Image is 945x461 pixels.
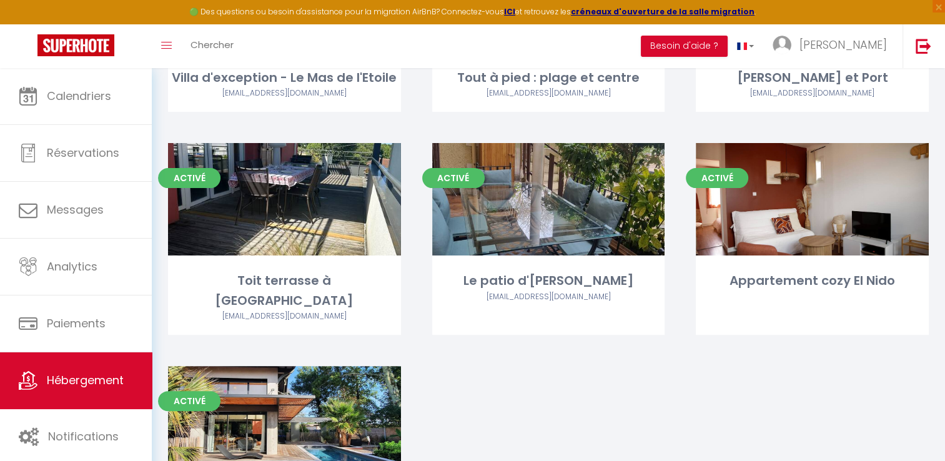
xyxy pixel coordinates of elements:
div: Le patio d'[PERSON_NAME] [432,271,665,290]
div: Villa d'exception - Le Mas de l'Etoile [168,68,401,87]
span: Notifications [48,429,119,444]
a: créneaux d'ouverture de la salle migration [571,6,755,17]
div: Tout à pied : plage et centre [432,68,665,87]
span: Activé [686,168,748,188]
div: Airbnb [168,87,401,99]
div: Airbnb [168,310,401,322]
span: Activé [422,168,485,188]
div: Airbnb [432,87,665,99]
span: Messages [47,202,104,217]
button: Ouvrir le widget de chat LiveChat [10,5,47,42]
span: Analytics [47,259,97,274]
div: [PERSON_NAME] et Port [696,68,929,87]
span: Activé [158,391,220,411]
img: ... [773,36,791,54]
img: logout [916,38,931,54]
span: Paiements [47,315,106,331]
a: Chercher [181,24,243,68]
img: Super Booking [37,34,114,56]
span: [PERSON_NAME] [799,37,887,52]
span: Activé [158,168,220,188]
span: Hébergement [47,372,124,388]
div: Airbnb [432,291,665,303]
a: ... [PERSON_NAME] [763,24,903,68]
span: Chercher [190,38,234,51]
span: Calendriers [47,88,111,104]
a: ICI [504,6,515,17]
span: Réservations [47,145,119,161]
iframe: Chat [892,405,936,452]
div: Appartement cozy El Nido [696,271,929,290]
button: Besoin d'aide ? [641,36,728,57]
div: Toit terrasse à [GEOGRAPHIC_DATA] [168,271,401,310]
div: Airbnb [696,87,929,99]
